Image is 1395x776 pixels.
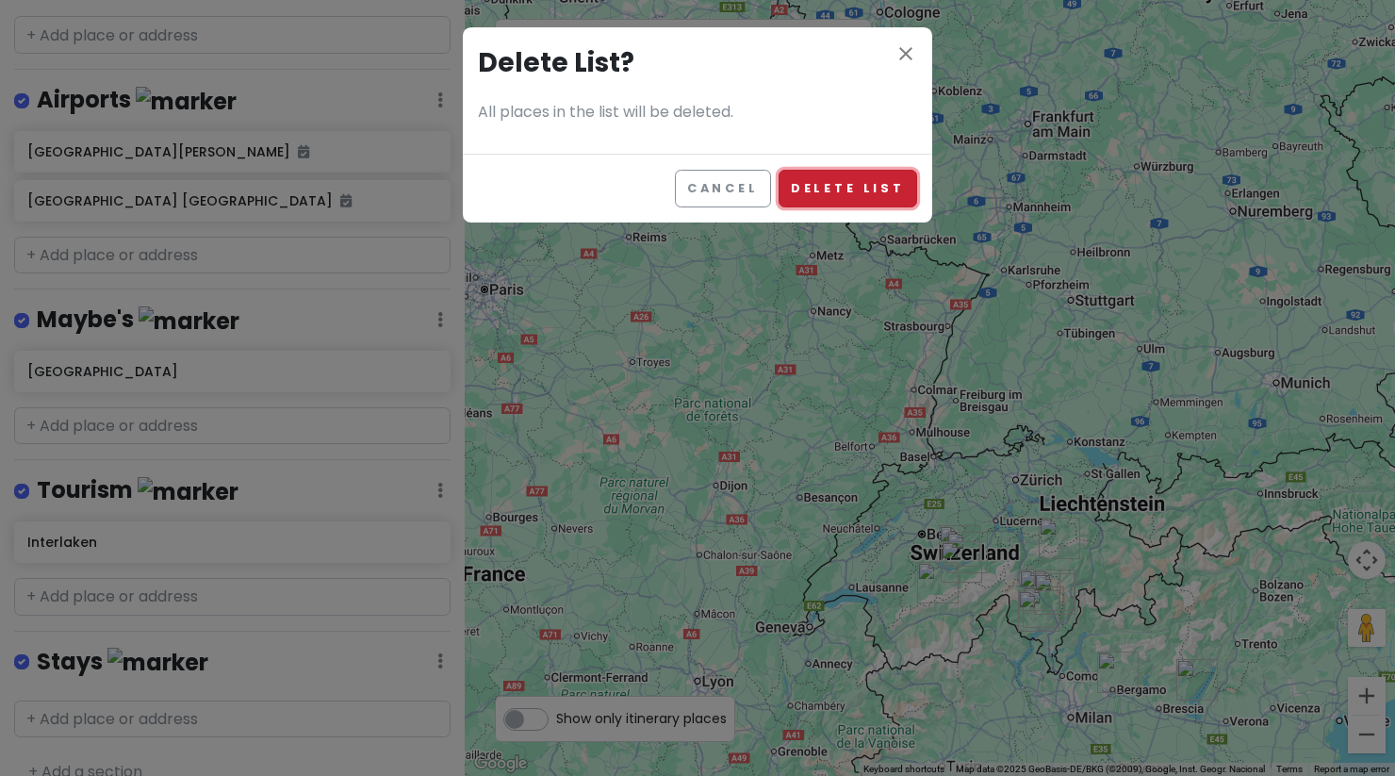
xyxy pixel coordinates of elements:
[478,100,917,124] p: All places in the list will be deleted.
[779,170,917,206] button: Delete List
[894,42,917,65] i: close
[894,42,917,69] button: close
[675,170,771,206] button: Cancel
[478,42,917,85] h3: Delete List?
